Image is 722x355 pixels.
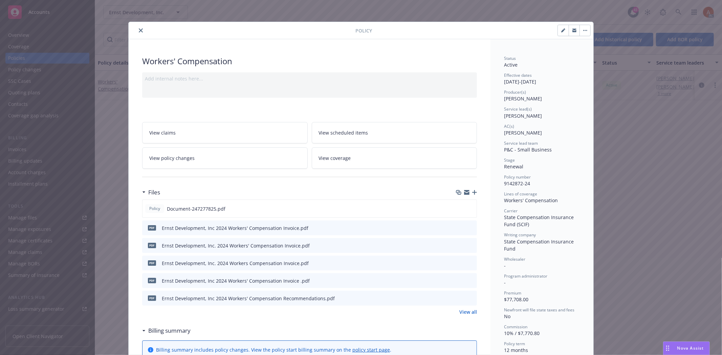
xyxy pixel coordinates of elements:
div: Ernst Development, Inc 2024 Workers' Compensation Recommendations.pdf [162,295,335,302]
span: Newfront will file state taxes and fees [504,307,574,313]
span: Policy [355,27,372,34]
span: pdf [148,295,156,301]
span: Effective dates [504,72,532,78]
span: Wholesaler [504,256,525,262]
span: pdf [148,225,156,230]
h3: Files [148,188,160,197]
div: Billing summary [142,326,191,335]
span: Lines of coverage [504,191,537,197]
span: $77,708.00 [504,296,528,303]
h3: Billing summary [148,326,191,335]
span: Active [504,62,518,68]
span: Carrier [504,208,518,214]
a: View scheduled items [312,122,477,143]
span: - [504,279,506,286]
span: Service lead(s) [504,106,532,112]
span: Commission [504,324,527,330]
span: Policy [148,206,161,212]
span: - [504,262,506,269]
span: Policy number [504,174,531,180]
div: Ernst Development, Inc 2024 Workers' Compensation Invoice .pdf [162,277,310,284]
span: State Compensation Insurance Fund (SCIF) [504,214,575,228]
button: download file [457,224,463,232]
div: Ernst Development, Inc 2024 Workers' Compensation Invoice.pdf [162,224,308,232]
span: View policy changes [149,155,195,162]
span: 12 months [504,347,528,353]
span: 10% / $7,770.80 [504,330,540,336]
button: preview file [468,260,474,267]
button: close [137,26,145,34]
span: Premium [504,290,521,296]
span: Nova Assist [677,345,704,351]
span: pdf [148,278,156,283]
span: P&C - Small Business [504,146,552,153]
button: download file [457,295,463,302]
span: [PERSON_NAME] [504,95,542,102]
span: AC(s) [504,123,514,129]
button: preview file [468,277,474,284]
button: download file [457,242,463,249]
span: 9142872-24 [504,180,530,187]
span: Document-247277825.pdf [167,205,225,212]
button: download file [457,260,463,267]
span: Workers' Compensation [504,197,558,204]
button: download file [457,277,463,284]
div: Workers' Compensation [142,55,477,67]
span: Service lead team [504,140,538,146]
div: [DATE] - [DATE] [504,72,580,85]
div: Billing summary includes policy changes. View the policy start billing summary on the . [156,346,391,353]
span: View coverage [319,155,351,162]
span: State Compensation Insurance Fund [504,238,575,252]
a: View all [459,308,477,315]
span: Writing company [504,232,536,238]
span: Renewal [504,163,523,170]
span: Policy term [504,341,525,347]
a: View coverage [312,147,477,169]
div: Drag to move [663,342,672,355]
span: Producer(s) [504,89,526,95]
span: Status [504,55,516,61]
button: download file [457,205,462,212]
button: preview file [468,205,474,212]
a: View policy changes [142,147,308,169]
span: [PERSON_NAME] [504,113,542,119]
div: Ernst Development, Inc. 2024 Workers' Compensation Invoice.pdf [162,242,310,249]
span: pdf [148,260,156,265]
span: View scheduled items [319,129,368,136]
span: Stage [504,157,515,163]
div: Ernst Development, Inc. 2024 Workers Compensation Invoice.pdf [162,260,309,267]
a: View claims [142,122,308,143]
span: No [504,313,510,319]
span: pdf [148,243,156,248]
button: preview file [468,242,474,249]
span: Program administrator [504,273,547,279]
div: Add internal notes here... [145,75,474,82]
button: Nova Assist [663,341,710,355]
a: policy start page [352,347,390,353]
button: preview file [468,295,474,302]
span: View claims [149,129,176,136]
button: preview file [468,224,474,232]
span: [PERSON_NAME] [504,129,542,136]
div: Files [142,188,160,197]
